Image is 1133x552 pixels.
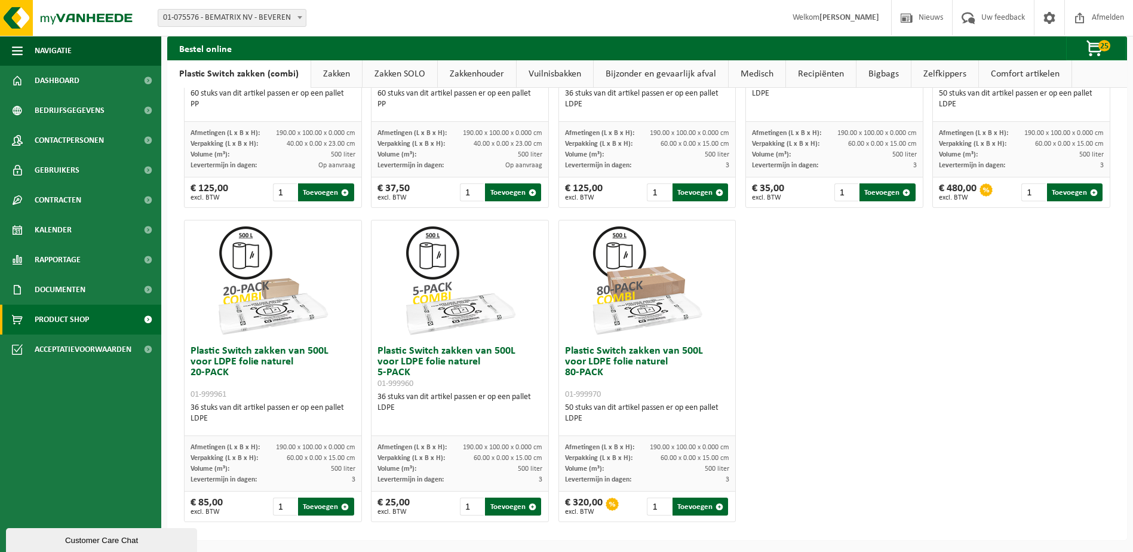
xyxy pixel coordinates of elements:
[1100,162,1104,169] span: 3
[518,465,542,473] span: 500 liter
[377,508,410,516] span: excl. BTW
[565,444,634,451] span: Afmetingen (L x B x H):
[191,130,260,137] span: Afmetingen (L x B x H):
[191,413,355,424] div: LDPE
[35,66,79,96] span: Dashboard
[377,130,447,137] span: Afmetingen (L x B x H):
[565,346,730,400] h3: Plastic Switch zakken van 500L voor LDPE folie naturel 80-PACK
[377,194,410,201] span: excl. BTW
[939,140,1006,148] span: Verpakking (L x B x H):
[191,498,223,516] div: € 85,00
[565,508,603,516] span: excl. BTW
[213,220,333,340] img: 01-999961
[1098,40,1110,51] span: 25
[729,60,785,88] a: Medisch
[191,476,257,483] span: Levertermijn in dagen:
[647,498,671,516] input: 1
[377,465,416,473] span: Volume (m³):
[517,60,593,88] a: Vuilnisbakken
[6,526,199,552] iframe: chat widget
[191,194,228,201] span: excl. BTW
[377,455,445,462] span: Verpakking (L x B x H):
[191,403,355,424] div: 36 stuks van dit artikel passen er op een pallet
[485,183,541,201] button: Toevoegen
[377,403,542,413] div: LDPE
[377,162,444,169] span: Levertermijn in dagen:
[276,130,355,137] span: 190.00 x 100.00 x 0.000 cm
[673,498,728,516] button: Toevoegen
[565,390,601,399] span: 01-999970
[167,60,311,88] a: Plastic Switch zakken (combi)
[565,151,604,158] span: Volume (m³):
[167,36,244,60] h2: Bestel online
[474,140,542,148] span: 40.00 x 0.00 x 23.00 cm
[752,183,784,201] div: € 35,00
[311,60,362,88] a: Zakken
[318,162,355,169] span: Op aanvraag
[505,162,542,169] span: Op aanvraag
[587,220,707,340] img: 01-999970
[273,183,297,201] input: 1
[939,99,1104,110] div: LDPE
[273,498,297,516] input: 1
[594,60,728,88] a: Bijzonder en gevaarlijk afval
[158,10,306,26] span: 01-075576 - BEMATRIX NV - BEVEREN
[377,99,542,110] div: PP
[377,183,410,201] div: € 37,50
[377,151,416,158] span: Volume (m³):
[474,455,542,462] span: 60.00 x 0.00 x 15.00 cm
[892,151,917,158] span: 500 liter
[565,183,603,201] div: € 125,00
[565,465,604,473] span: Volume (m³):
[1021,183,1045,201] input: 1
[35,275,85,305] span: Documenten
[35,96,105,125] span: Bedrijfsgegevens
[565,498,603,516] div: € 320,00
[911,60,978,88] a: Zelfkippers
[352,476,355,483] span: 3
[35,335,131,364] span: Acceptatievoorwaarden
[752,151,791,158] span: Volume (m³):
[460,498,484,516] input: 1
[726,476,729,483] span: 3
[191,455,258,462] span: Verpakking (L x B x H):
[848,140,917,148] span: 60.00 x 0.00 x 15.00 cm
[565,99,730,110] div: LDPE
[35,125,104,155] span: Contactpersonen
[35,305,89,335] span: Product Shop
[752,140,819,148] span: Verpakking (L x B x H):
[298,498,354,516] button: Toevoegen
[518,151,542,158] span: 500 liter
[191,508,223,516] span: excl. BTW
[650,444,729,451] span: 190.00 x 100.00 x 0.000 cm
[35,36,72,66] span: Navigatie
[191,444,260,451] span: Afmetingen (L x B x H):
[705,151,729,158] span: 500 liter
[35,215,72,245] span: Kalender
[565,162,631,169] span: Levertermijn in dagen:
[191,346,355,400] h3: Plastic Switch zakken van 500L voor LDPE folie naturel 20-PACK
[939,183,977,201] div: € 480,00
[363,60,437,88] a: Zakken SOLO
[752,194,784,201] span: excl. BTW
[939,88,1104,110] div: 50 stuks van dit artikel passen er op een pallet
[35,155,79,185] span: Gebruikers
[485,498,541,516] button: Toevoegen
[377,392,542,413] div: 36 stuks van dit artikel passen er op een pallet
[35,185,81,215] span: Contracten
[819,13,879,22] strong: [PERSON_NAME]
[539,476,542,483] span: 3
[287,140,355,148] span: 40.00 x 0.00 x 23.00 cm
[565,140,632,148] span: Verpakking (L x B x H):
[1079,151,1104,158] span: 500 liter
[752,88,917,99] div: LDPE
[191,99,355,110] div: PP
[565,455,632,462] span: Verpakking (L x B x H):
[673,183,728,201] button: Toevoegen
[939,130,1008,137] span: Afmetingen (L x B x H):
[1047,183,1103,201] button: Toevoegen
[35,245,81,275] span: Rapportage
[191,390,226,399] span: 01-999961
[377,88,542,110] div: 60 stuks van dit artikel passen er op een pallet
